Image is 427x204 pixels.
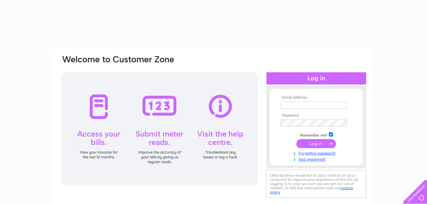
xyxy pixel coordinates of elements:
[281,156,354,162] a: Not registered?
[279,113,354,118] th: Password:
[279,95,354,100] th: Email Address:
[281,150,354,156] a: Forgotten password?
[296,139,336,148] input: Submit
[279,131,354,138] td: Remember me?
[270,186,353,194] a: cookies policy
[266,170,366,198] div: Clear Business would like to place cookies on your computer to improve your experience of the sit...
